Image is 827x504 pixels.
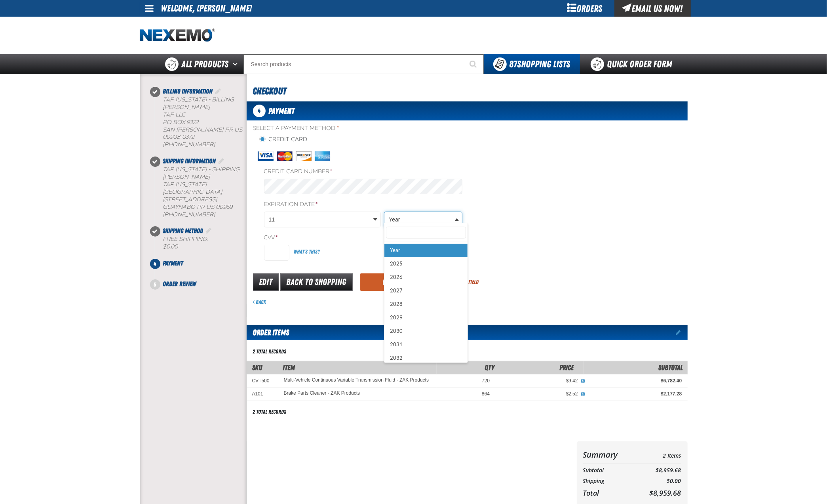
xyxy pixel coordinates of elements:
div: 2031 [384,338,467,351]
div: 2029 [384,311,467,325]
div: 2032 [384,351,467,365]
div: 2030 [384,325,467,338]
div: 2025 [384,257,467,271]
input: Search field [386,227,466,239]
div: 2027 [384,284,467,298]
div: Year [384,244,467,257]
div: 2028 [384,298,467,311]
div: 2026 [384,271,467,284]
